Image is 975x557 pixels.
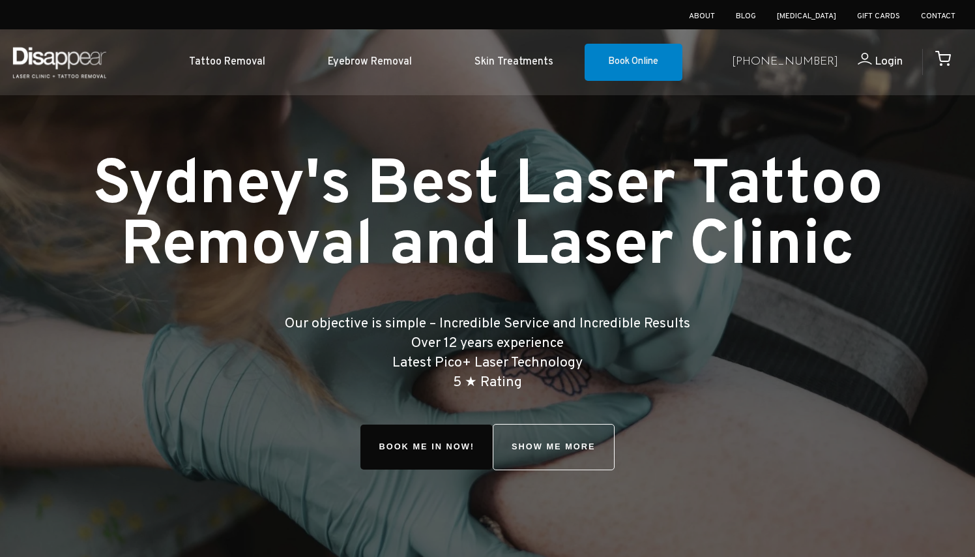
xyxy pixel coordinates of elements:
[285,315,690,391] big: Our objective is simple – Incredible Service and Incredible Results Over 12 years experience Late...
[493,424,615,470] a: SHOW ME MORE
[732,53,838,72] a: [PHONE_NUMBER]
[838,53,903,72] a: Login
[875,54,903,69] span: Login
[921,11,955,22] a: Contact
[736,11,756,22] a: Blog
[360,425,493,470] span: Book Me In!
[10,39,109,85] img: Disappear - Laser Clinic and Tattoo Removal Services in Sydney, Australia
[585,44,682,82] a: Book Online
[158,42,297,82] a: Tattoo Removal
[857,11,900,22] a: Gift Cards
[360,425,493,470] a: BOOK ME IN NOW!
[443,42,585,82] a: Skin Treatments
[42,157,933,278] h1: Sydney's Best Laser Tattoo Removal and Laser Clinic
[777,11,836,22] a: [MEDICAL_DATA]
[297,42,443,82] a: Eyebrow Removal
[689,11,715,22] a: About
